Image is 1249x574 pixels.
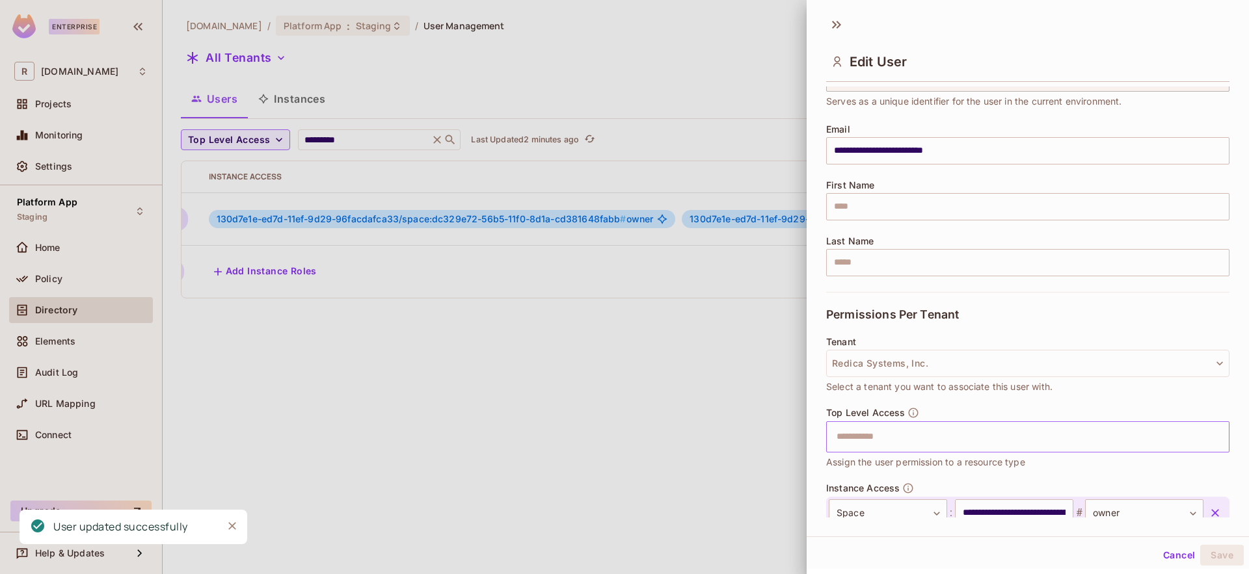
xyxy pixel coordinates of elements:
span: Permissions Per Tenant [826,308,959,321]
span: : [947,505,955,521]
span: Serves as a unique identifier for the user in the current environment. [826,94,1122,109]
span: Select a tenant you want to associate this user with. [826,380,1053,394]
button: Open [1222,435,1225,437]
div: User updated successfully [53,519,188,535]
span: Top Level Access [826,408,905,418]
button: Close [222,516,242,536]
span: Tenant [826,337,856,347]
span: Instance Access [826,483,900,493]
div: Space [829,499,947,527]
span: Assign the user permission to a resource type [826,455,1025,469]
span: # [1073,505,1085,521]
span: Last Name [826,236,874,246]
span: Edit User [850,54,907,70]
button: Cancel [1158,545,1200,566]
button: Redica Systems, Inc. [826,350,1229,377]
button: Save [1200,545,1244,566]
span: First Name [826,180,875,190]
span: Email [826,124,850,135]
div: owner [1085,499,1203,527]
